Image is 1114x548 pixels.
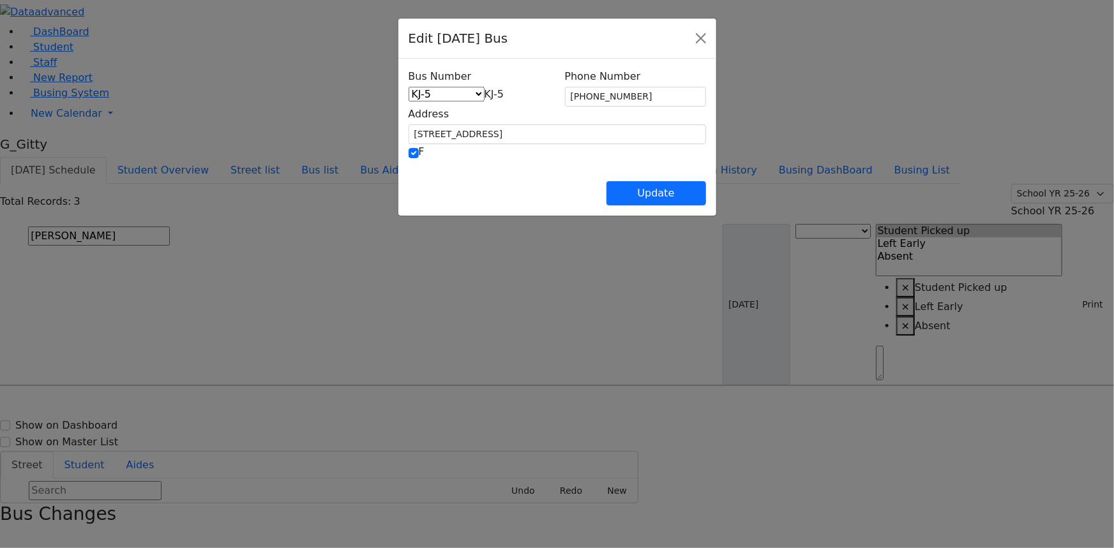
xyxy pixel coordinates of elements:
[691,28,711,48] button: Close
[409,107,449,122] label: Address
[485,88,504,100] span: KJ-5
[409,124,706,144] input: Address
[419,144,425,159] label: F
[565,69,641,84] label: Phone Number
[565,87,706,107] input: Phone Number
[606,181,706,205] button: Update
[409,29,508,48] h5: Edit [DATE] Bus
[409,69,472,84] label: Bus Number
